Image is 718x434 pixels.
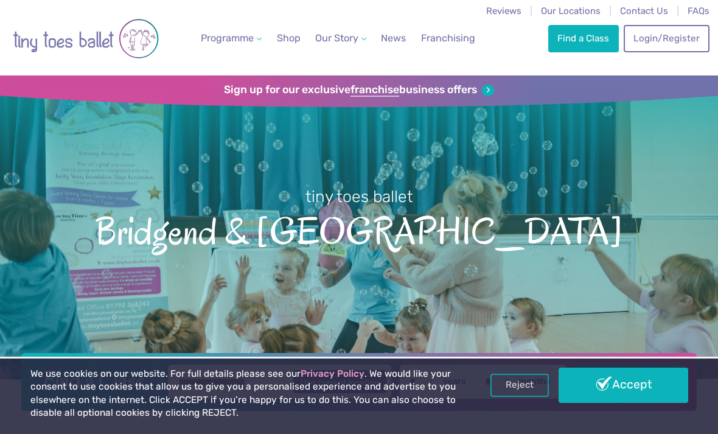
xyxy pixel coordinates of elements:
span: Programme [201,32,254,44]
img: tiny toes ballet [13,8,159,69]
p: We use cookies on our website. For full details please see our . We would like your consent to us... [30,368,458,420]
a: Accept [559,368,688,403]
a: Our Story [310,26,371,51]
a: Sign up for our exclusivefranchisebusiness offers [224,83,493,97]
a: Find a Class [548,25,619,52]
span: Franchising [421,32,475,44]
a: Reviews [486,5,521,16]
a: Our Locations [541,5,601,16]
span: Bridgend & [GEOGRAPHIC_DATA] [19,208,699,253]
a: Reject [490,374,549,397]
a: Programme [196,26,267,51]
span: Our Story [315,32,358,44]
a: News [376,26,411,51]
a: Shop [272,26,305,51]
small: tiny toes ballet [305,187,413,206]
a: FAQs [688,5,709,16]
a: Contact Us [620,5,668,16]
span: Shop [277,32,301,44]
a: Privacy Policy [301,368,364,379]
a: Franchising [416,26,480,51]
span: News [381,32,406,44]
a: Login/Register [624,25,709,52]
strong: franchise [350,83,399,97]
